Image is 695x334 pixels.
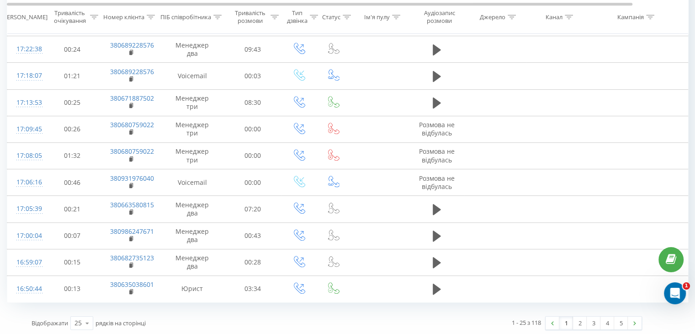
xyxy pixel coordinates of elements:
[559,317,573,329] a: 1
[419,120,455,137] span: Розмова не відбулась
[16,120,35,138] div: 17:09:45
[1,13,48,21] div: [PERSON_NAME]
[16,40,35,58] div: 17:22:38
[16,280,35,298] div: 16:50:44
[110,253,154,262] a: 380682735123
[44,222,101,249] td: 00:07
[322,13,340,21] div: Статус
[16,94,35,112] div: 17:13:53
[160,13,211,21] div: ПІБ співробітника
[546,13,562,21] div: Канал
[512,318,541,327] div: 1 - 25 з 118
[16,227,35,245] div: 17:00:04
[52,10,88,25] div: Тривалість очікування
[32,319,68,327] span: Відображати
[44,249,101,275] td: 00:15
[224,169,281,196] td: 00:00
[224,89,281,116] td: 08:30
[480,13,505,21] div: Джерело
[224,222,281,249] td: 00:43
[160,249,224,275] td: Менеджер два
[44,275,101,302] td: 00:13
[110,120,154,129] a: 380680759022
[74,318,82,328] div: 25
[16,147,35,165] div: 17:08:05
[110,174,154,183] a: 380931976040
[617,13,644,21] div: Кампанія
[160,169,224,196] td: Voicemail
[287,10,308,25] div: Тип дзвінка
[573,317,587,329] a: 2
[600,317,614,329] a: 4
[44,196,101,222] td: 00:21
[16,200,35,218] div: 17:05:39
[110,227,154,236] a: 380986247671
[224,63,281,89] td: 00:03
[417,10,462,25] div: Аудіозапис розмови
[16,67,35,85] div: 17:18:07
[419,174,455,191] span: Розмова не відбулась
[110,94,154,102] a: 380671887502
[44,36,101,63] td: 00:24
[110,67,154,76] a: 380689228576
[110,200,154,209] a: 380663580815
[44,142,101,169] td: 01:32
[160,222,224,249] td: Менеджер два
[44,89,101,116] td: 00:25
[44,116,101,142] td: 00:26
[16,173,35,191] div: 17:06:16
[224,142,281,169] td: 00:00
[44,169,101,196] td: 00:46
[224,36,281,63] td: 09:43
[160,116,224,142] td: Менеджер три
[44,63,101,89] td: 01:21
[614,317,628,329] a: 5
[95,319,146,327] span: рядків на сторінці
[683,282,690,290] span: 1
[160,142,224,169] td: Менеджер три
[224,275,281,302] td: 03:34
[160,36,224,63] td: Менеджер два
[103,13,144,21] div: Номер клієнта
[224,116,281,142] td: 00:00
[110,41,154,49] a: 380689228576
[160,196,224,222] td: Менеджер два
[160,275,224,302] td: Юрист
[419,147,455,164] span: Розмова не відбулась
[224,196,281,222] td: 07:20
[110,280,154,289] a: 380635038601
[16,253,35,271] div: 16:59:07
[160,89,224,116] td: Менеджер три
[587,317,600,329] a: 3
[110,147,154,156] a: 380680759022
[232,10,268,25] div: Тривалість розмови
[364,13,390,21] div: Ім'я пулу
[664,282,686,304] iframe: Intercom live chat
[160,63,224,89] td: Voicemail
[224,249,281,275] td: 00:28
